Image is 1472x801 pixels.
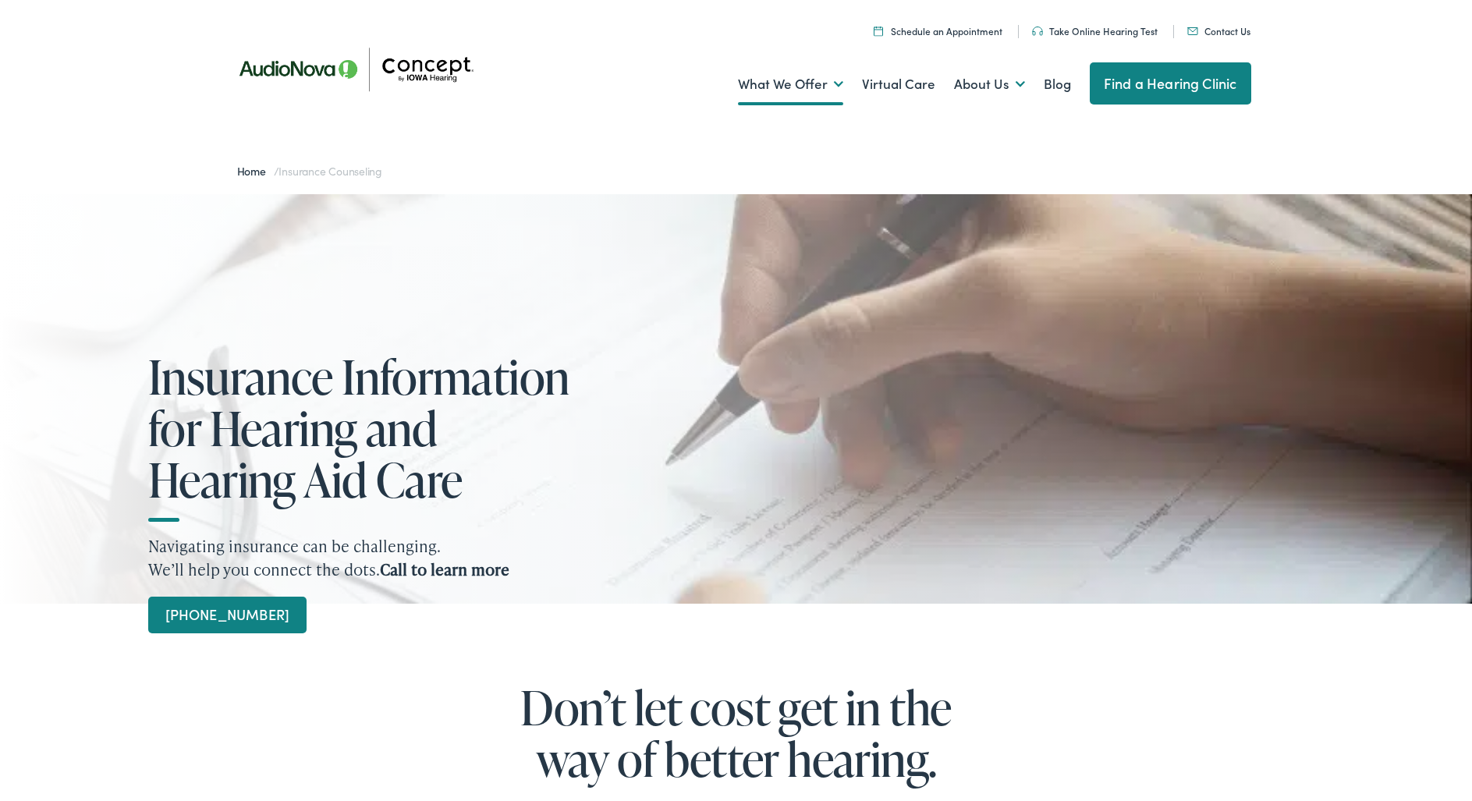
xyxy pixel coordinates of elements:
p: Navigating insurance can be challenging. We’ll help you connect the dots. [148,534,1324,581]
a: Take Online Hearing Test [1032,24,1158,37]
a: What We Offer [738,55,843,113]
a: Schedule an Appointment [874,24,1002,37]
img: utility icon [1032,27,1043,36]
img: A calendar icon to schedule an appointment at Concept by Iowa Hearing. [874,26,883,36]
span: / [237,163,383,179]
a: Contact Us [1187,24,1250,37]
a: Virtual Care [862,55,935,113]
a: About Us [954,55,1025,113]
span: Insurance Counseling [278,163,382,179]
a: [PHONE_NUMBER] [148,597,307,633]
img: utility icon [1187,27,1198,35]
strong: Call to learn more [380,558,509,580]
h1: Insurance Information for Hearing and Hearing Aid Care [148,351,585,505]
a: Home [237,163,274,179]
a: Find a Hearing Clinic [1090,62,1251,105]
a: Blog [1044,55,1071,113]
